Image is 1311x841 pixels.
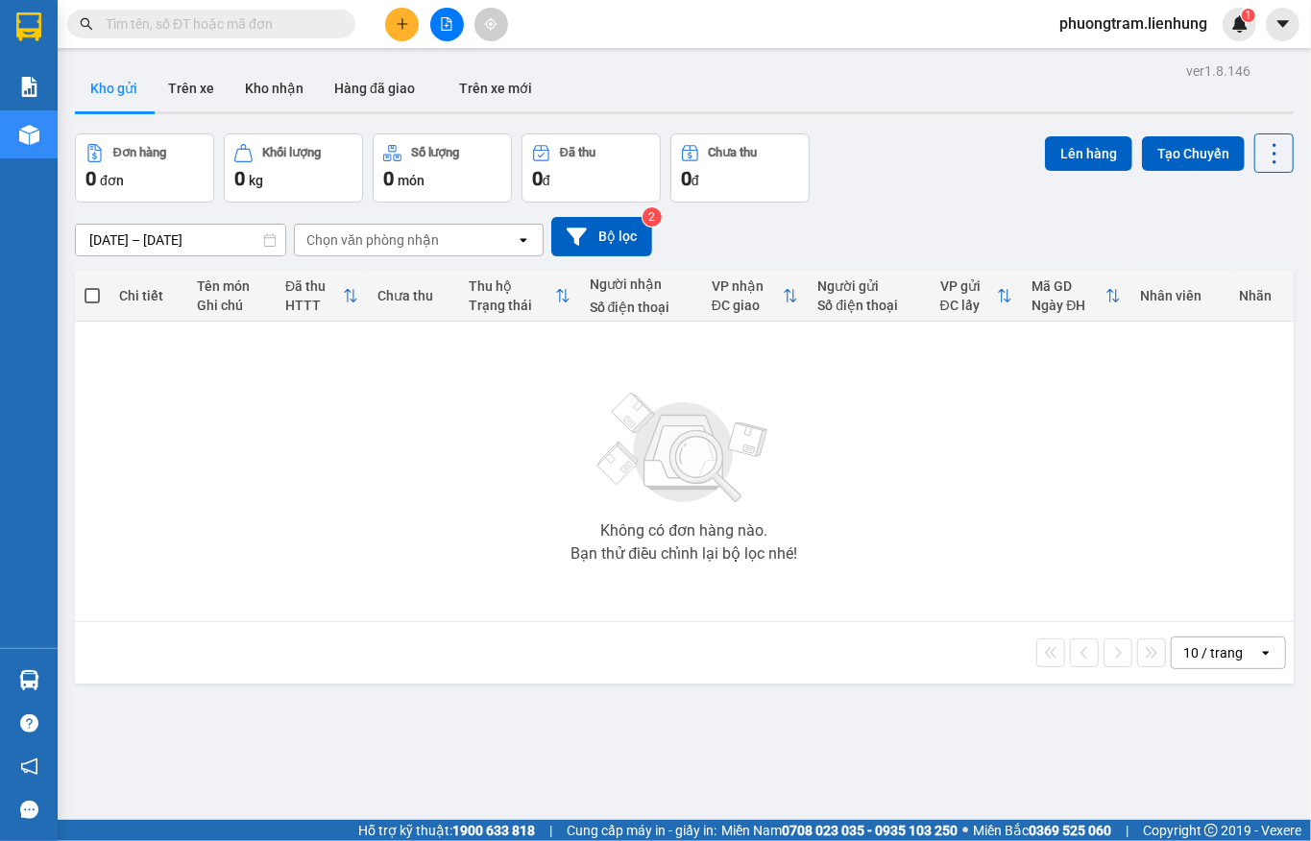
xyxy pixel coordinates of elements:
span: plus [396,17,409,31]
input: Select a date range. [76,225,285,255]
span: ⚪️ [962,827,968,834]
div: Ghi chú [197,298,266,313]
img: logo-vxr [16,12,41,41]
button: Đã thu0đ [522,133,661,203]
div: Số lượng [411,146,460,159]
svg: open [516,232,531,248]
div: ĐC giao [712,298,783,313]
sup: 1 [1242,9,1255,22]
img: warehouse-icon [19,125,39,145]
div: 10 / trang [1183,643,1243,662]
span: Cung cấp máy in - giấy in: [567,820,716,841]
div: ĐC lấy [940,298,998,313]
div: Đơn hàng [113,146,166,159]
button: aim [474,8,508,41]
div: Tên món [197,278,266,294]
div: Người gửi [817,278,920,294]
img: icon-new-feature [1231,15,1249,33]
strong: 1900 633 818 [452,823,535,838]
img: solution-icon [19,77,39,97]
button: plus [385,8,419,41]
th: Toggle SortBy [931,271,1023,322]
button: Khối lượng0kg [224,133,363,203]
span: 0 [681,167,692,190]
th: Toggle SortBy [276,271,368,322]
span: phuongtram.lienhung [1044,12,1223,36]
div: Thu hộ [470,278,555,294]
span: question-circle [20,714,38,733]
th: Toggle SortBy [702,271,808,322]
div: Số điện thoại [590,300,692,315]
div: Số điện thoại [817,298,920,313]
span: đ [543,173,550,188]
button: Trên xe [153,65,230,111]
span: Hỗ trợ kỹ thuật: [358,820,535,841]
span: file-add [440,17,453,31]
sup: 2 [643,207,662,227]
button: Số lượng0món [373,133,512,203]
input: Tìm tên, số ĐT hoặc mã đơn [106,13,332,35]
button: file-add [430,8,464,41]
span: 0 [383,167,394,190]
span: Miền Bắc [973,820,1111,841]
strong: 0708 023 035 - 0935 103 250 [782,823,958,838]
span: message [20,801,38,819]
button: Kho gửi [75,65,153,111]
span: search [80,17,93,31]
div: Bạn thử điều chỉnh lại bộ lọc nhé! [571,546,797,562]
button: Tạo Chuyến [1142,136,1245,171]
div: Khối lượng [262,146,321,159]
span: | [549,820,552,841]
span: 0 [85,167,96,190]
span: món [398,173,425,188]
span: 0 [532,167,543,190]
div: Chi tiết [119,288,178,303]
img: warehouse-icon [19,670,39,690]
span: caret-down [1275,15,1292,33]
div: Nhân viên [1140,288,1220,303]
th: Toggle SortBy [460,271,580,322]
span: đ [692,173,699,188]
strong: 0369 525 060 [1029,823,1111,838]
span: aim [484,17,498,31]
button: caret-down [1266,8,1299,41]
div: Ngày ĐH [1032,298,1105,313]
div: Đã thu [285,278,343,294]
div: VP nhận [712,278,783,294]
div: VP gửi [940,278,998,294]
button: Đơn hàng0đơn [75,133,214,203]
div: Mã GD [1032,278,1105,294]
span: copyright [1204,824,1218,837]
img: svg+xml;base64,PHN2ZyBjbGFzcz0ibGlzdC1wbHVnX19zdmciIHhtbG5zPSJodHRwOi8vd3d3LnczLm9yZy8yMDAwL3N2Zy... [588,381,780,516]
span: | [1126,820,1129,841]
svg: open [1258,645,1274,661]
span: notification [20,757,38,776]
div: Chưa thu [377,288,450,303]
th: Toggle SortBy [1022,271,1130,322]
div: Trạng thái [470,298,555,313]
div: Người nhận [590,276,692,292]
button: Lên hàng [1045,136,1132,171]
span: đơn [100,173,124,188]
div: ver 1.8.146 [1186,60,1250,82]
div: Chọn văn phòng nhận [306,230,439,250]
span: 0 [234,167,245,190]
div: Đã thu [560,146,595,159]
span: Trên xe mới [459,81,532,96]
div: HTTT [285,298,343,313]
span: 1 [1245,9,1251,22]
button: Bộ lọc [551,217,652,256]
div: Chưa thu [709,146,758,159]
button: Chưa thu0đ [670,133,810,203]
span: Miền Nam [721,820,958,841]
button: Kho nhận [230,65,319,111]
span: kg [249,173,263,188]
div: Nhãn [1240,288,1284,303]
div: Không có đơn hàng nào. [600,523,767,539]
button: Hàng đã giao [319,65,430,111]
